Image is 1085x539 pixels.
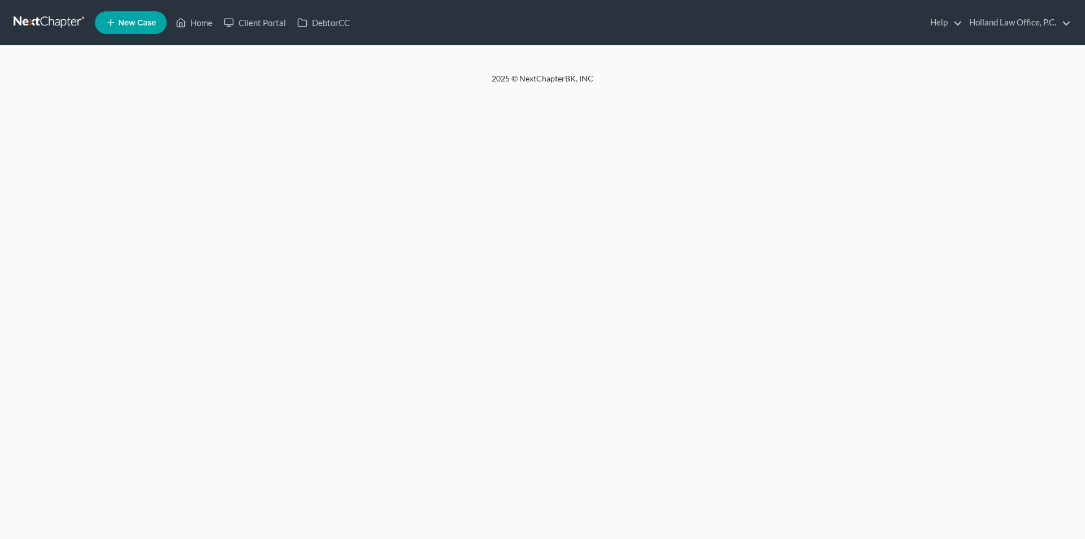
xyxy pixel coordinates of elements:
[292,12,355,33] a: DebtorCC
[925,12,962,33] a: Help
[220,73,865,93] div: 2025 © NextChapterBK, INC
[218,12,292,33] a: Client Portal
[95,11,167,34] new-legal-case-button: New Case
[170,12,218,33] a: Home
[964,12,1071,33] a: Holland Law Office, P.C.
